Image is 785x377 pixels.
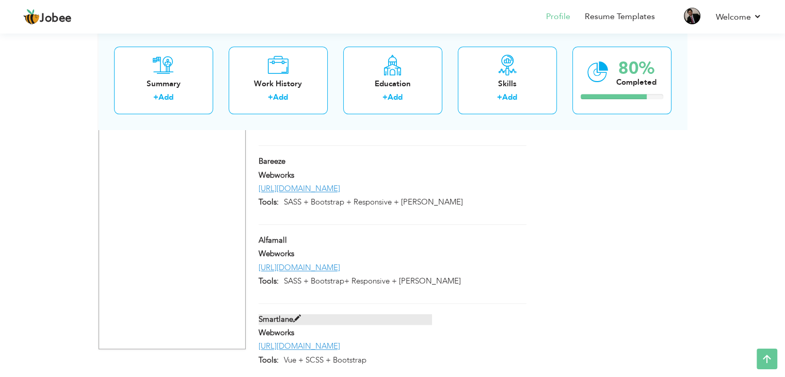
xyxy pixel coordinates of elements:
div: Summary [122,78,205,89]
label: Tools: [259,276,279,287]
p: SASS + Bootstrap+ Responsive + [PERSON_NAME] [279,276,526,287]
div: Education [351,78,434,89]
a: [URL][DOMAIN_NAME] [259,262,340,273]
img: Profile Img [684,8,700,24]
a: Profile [546,11,570,23]
a: Add [502,92,517,103]
div: 80% [616,60,656,77]
img: jobee.io [23,9,40,25]
a: Add [158,92,173,103]
label: Smartlane [259,314,432,325]
label: + [382,92,388,103]
label: + [268,92,273,103]
div: Work History [237,78,319,89]
a: Add [388,92,403,103]
label: Webworks [259,248,432,259]
label: Tools: [259,197,279,208]
p: SASS + Bootstrap + Responsive + [PERSON_NAME] [279,197,526,208]
label: Webworks [259,327,432,338]
label: Tools: [259,355,279,366]
p: Vue + SCSS + Bootstrap [279,355,526,366]
a: [URL][DOMAIN_NAME] [259,183,340,194]
a: Resume Templates [585,11,655,23]
a: [URL][DOMAIN_NAME] [259,341,340,351]
a: Add [273,92,288,103]
label: + [153,92,158,103]
label: Webworks [259,170,432,181]
div: Skills [466,78,549,89]
span: Jobee [40,13,72,24]
a: Welcome [716,11,762,23]
label: Bareeze [259,156,432,167]
div: Completed [616,77,656,88]
a: Jobee [23,9,72,25]
label: Alfamall [259,235,432,246]
label: + [497,92,502,103]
